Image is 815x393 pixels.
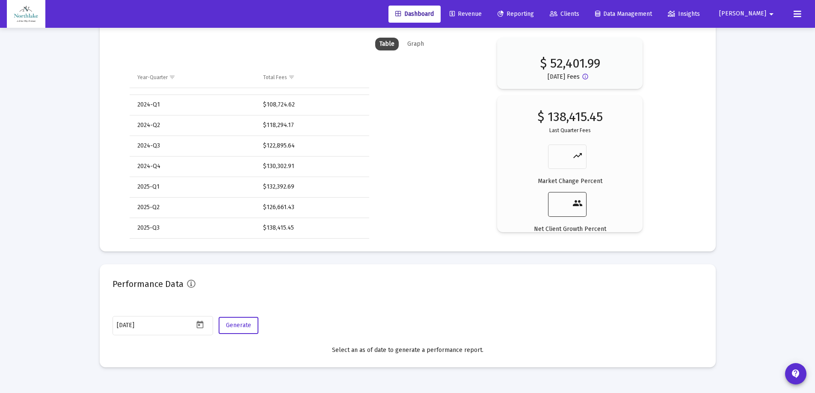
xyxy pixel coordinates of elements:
span: Reporting [498,10,534,18]
td: 2025-Q1 [130,177,258,197]
td: $108,724.62 [257,95,369,115]
button: Generate [219,317,258,334]
span: Revenue [450,10,482,18]
a: Reporting [491,6,541,23]
button: Open calendar [194,319,206,331]
span: Dashboard [395,10,434,18]
mat-icon: trending_up [572,151,583,161]
p: Net Client Growth Percent [534,225,606,233]
td: $138,415.45 [257,218,369,238]
a: Dashboard [388,6,441,23]
td: 2024-Q3 [130,136,258,156]
span: Show filter options for column 'Year-Quarter' [169,74,175,80]
mat-icon: arrow_drop_down [766,6,776,23]
td: $118,294.17 [257,115,369,136]
button: [PERSON_NAME] [709,5,787,22]
td: 2025-Q2 [130,197,258,218]
div: Total Fees [263,74,287,81]
a: Revenue [443,6,489,23]
span: Insights [668,10,700,18]
td: 2025-Q3 [130,218,258,238]
span: Clients [550,10,579,18]
div: Select an as of date to generate a performance report. [113,346,703,355]
a: Data Management [588,6,659,23]
span: [PERSON_NAME] [719,10,766,18]
div: Year-Quarter [137,74,168,81]
span: Data Management [595,10,652,18]
mat-icon: people [572,198,583,208]
td: $130,302.91 [257,156,369,177]
td: $126,661.43 [257,197,369,218]
p: $ 52,401.99 [540,50,600,68]
mat-icon: contact_support [791,369,801,379]
span: Show filter options for column 'Total Fees' [288,74,295,80]
a: Insights [661,6,707,23]
img: Dashboard [13,6,39,23]
p: $ 138,415.45 [537,112,603,121]
p: [DATE] Fees [548,73,580,81]
h2: Performance Data [113,277,184,291]
div: Table [375,38,399,50]
td: $122,895.64 [257,136,369,156]
a: Clients [543,6,586,23]
div: Graph [403,38,428,50]
td: Column Total Fees [257,68,369,88]
p: Last Quarter Fees [549,126,591,135]
input: Select a Date [117,322,194,329]
p: Market Change Percent [538,177,602,186]
td: 2024-Q2 [130,115,258,136]
span: Generate [226,322,251,329]
td: 2024-Q1 [130,95,258,115]
td: 2024-Q4 [130,156,258,177]
td: Column Year-Quarter [130,68,258,88]
td: $132,392.69 [257,177,369,197]
mat-icon: Button that displays a tooltip when focused or hovered over [582,73,592,83]
div: Data grid [130,68,369,239]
